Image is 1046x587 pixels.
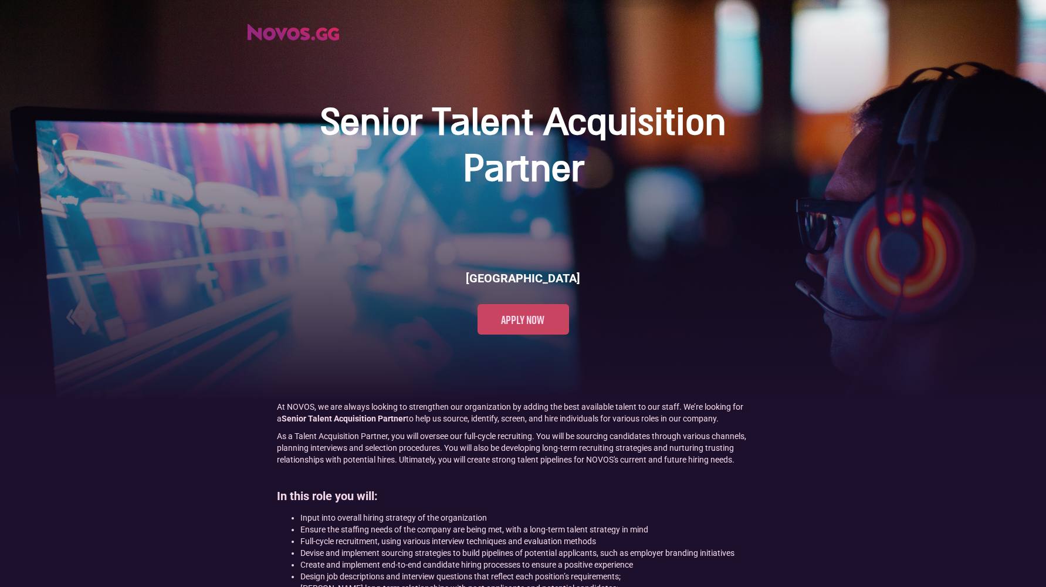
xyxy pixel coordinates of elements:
strong: In this role you will: [277,489,378,503]
li: Ensure the staffing needs of the company are being met, with a long-term talent strategy in mind [300,524,770,535]
p: As a Talent Acquisition Partner, you will oversee our full-cycle recruiting. You will be sourcing... [277,430,770,465]
li: Devise and implement sourcing strategies to build pipelines of potential applicants, such as empl... [300,547,770,559]
h1: Senior Talent Acquisition Partner [289,101,758,194]
li: Create and implement end-to-end candidate hiring processes to ensure a positive experience [300,559,770,571]
strong: Senior Talent Acquisition Partner [282,414,406,423]
li: Input into overall hiring strategy of the organization [300,512,770,524]
a: Apply now [478,304,569,335]
p: At NOVOS, we are always looking to strengthen our organization by adding the best available talen... [277,401,770,424]
h6: [GEOGRAPHIC_DATA] [466,270,580,286]
li: Design job descriptions and interview questions that reflect each position’s requirements; [300,571,770,582]
li: Full-cycle recruitment, using various interview techniques and evaluation methods [300,535,770,547]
